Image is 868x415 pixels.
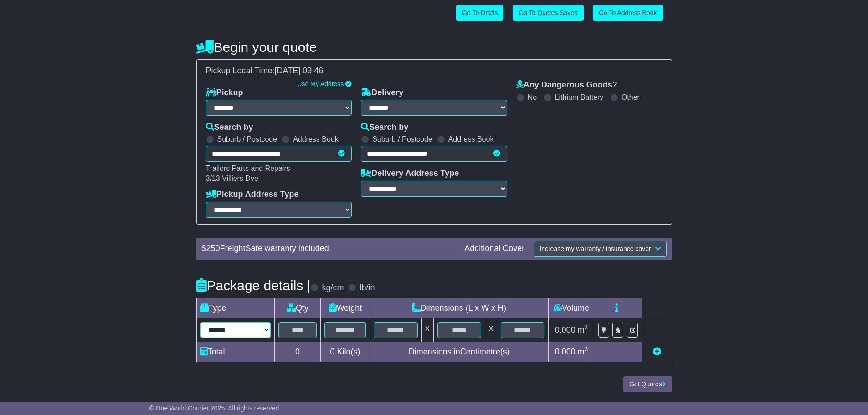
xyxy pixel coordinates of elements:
[456,5,503,21] a: Go To Drafts
[206,190,299,200] label: Pickup Address Type
[196,298,275,318] td: Type
[623,376,672,392] button: Get Quotes
[549,298,594,318] td: Volume
[361,169,459,179] label: Delivery Address Type
[485,318,497,342] td: x
[513,5,584,21] a: Go To Quotes Saved
[421,318,433,342] td: x
[460,244,529,254] div: Additional Cover
[197,244,460,254] div: $ FreightSafe warranty included
[578,325,588,334] span: m
[585,324,588,331] sup: 3
[361,123,408,133] label: Search by
[448,135,494,143] label: Address Book
[217,135,277,143] label: Suburb / Postcode
[593,5,663,21] a: Go To Address Book
[322,283,344,293] label: kg/cm
[206,164,290,172] span: Trailers Parts and Repairs
[534,241,666,257] button: Increase my warranty / insurance cover
[555,347,575,356] span: 0.000
[297,80,344,87] a: Use My Address
[555,93,604,102] label: Lithium Battery
[621,93,640,102] label: Other
[539,245,651,252] span: Increase my warranty / insurance cover
[330,347,335,356] span: 0
[196,278,311,293] h4: Package details |
[370,342,549,362] td: Dimensions in Centimetre(s)
[201,66,667,76] div: Pickup Local Time:
[370,298,549,318] td: Dimensions (L x W x H)
[585,346,588,353] sup: 3
[360,283,375,293] label: lb/in
[275,66,324,75] span: [DATE] 09:46
[555,325,575,334] span: 0.000
[206,88,243,98] label: Pickup
[206,244,220,253] span: 250
[578,347,588,356] span: m
[149,405,281,412] span: © One World Courier 2025. All rights reserved.
[528,93,537,102] label: No
[653,347,661,356] a: Add new item
[372,135,432,143] label: Suburb / Postcode
[293,135,339,143] label: Address Book
[516,80,617,90] label: Any Dangerous Goods?
[196,342,275,362] td: Total
[275,342,321,362] td: 0
[275,298,321,318] td: Qty
[361,88,403,98] label: Delivery
[320,342,370,362] td: Kilo(s)
[320,298,370,318] td: Weight
[196,40,672,55] h4: Begin your quote
[206,123,253,133] label: Search by
[206,174,258,182] span: 3/13 Villiers Dve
